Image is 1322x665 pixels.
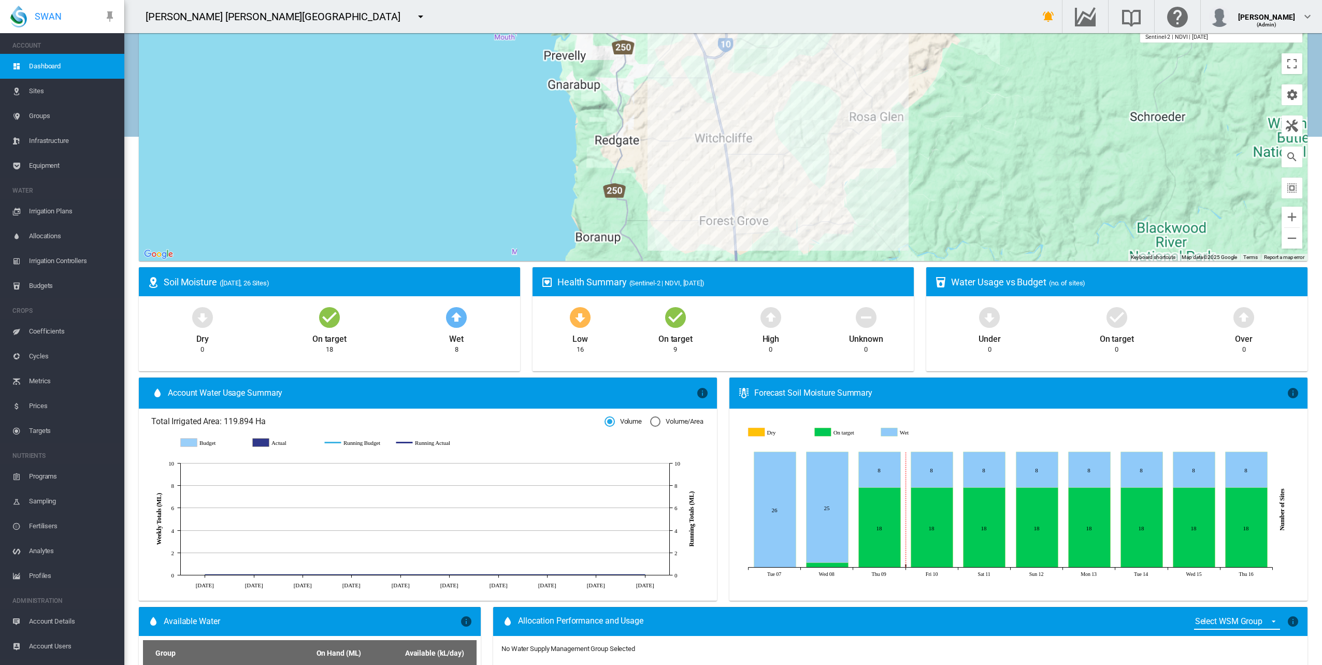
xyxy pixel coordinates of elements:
[1100,329,1134,345] div: On target
[859,488,901,568] g: On target Oct 09, 2025 18
[1301,10,1314,23] md-icon: icon-chevron-down
[587,582,605,588] tspan: [DATE]
[29,344,116,369] span: Cycles
[414,10,427,23] md-icon: icon-menu-down
[1264,254,1304,260] a: Report a map error
[1282,207,1302,227] button: Zoom in
[1282,53,1302,74] button: Toggle fullscreen view
[1038,6,1059,27] button: icon-bell-ring
[29,609,116,634] span: Account Details
[501,644,635,654] div: No Water Supply Management Group Selected
[1282,84,1302,105] button: icon-cog
[196,582,214,588] tspan: [DATE]
[29,514,116,539] span: Fertilisers
[164,276,512,288] div: Soil Moisture
[155,493,163,545] tspan: Weekly Totals (ML)
[496,573,500,577] circle: Running Actual 18 Sept 0
[455,345,458,354] div: 8
[1243,254,1258,260] a: Terms
[674,572,678,579] tspan: 0
[1286,151,1298,163] md-icon: icon-magnify
[577,345,584,354] div: 16
[807,563,849,568] g: On target Oct 08, 2025 1
[449,329,464,345] div: Wet
[300,573,305,577] circle: Running Actual 21 Aug 0
[1173,488,1215,568] g: On target Oct 15, 2025 18
[758,305,783,329] md-icon: icon-arrow-up-bold-circle
[1115,345,1118,354] div: 0
[168,460,174,467] tspan: 10
[29,369,116,394] span: Metrics
[545,573,549,577] circle: Running Actual 25 Sept 0
[819,571,835,577] tspan: Wed 08
[171,572,175,579] tspan: 0
[29,634,116,659] span: Account Users
[252,573,256,577] circle: Running Actual 14 Aug 0
[1145,34,1187,40] span: Sentinel-2 | NDVI
[29,489,116,514] span: Sampling
[396,438,458,447] g: Running Actual
[490,582,508,588] tspan: [DATE]
[518,615,643,628] span: Allocation Performance and Usage
[200,345,204,354] div: 0
[1016,452,1058,488] g: Wet Oct 12, 2025 8
[392,582,410,588] tspan: [DATE]
[29,54,116,79] span: Dashboard
[1121,452,1163,488] g: Wet Oct 14, 2025 8
[754,452,796,568] g: Wet Oct 07, 2025 26
[317,305,342,329] md-icon: icon-checkbox-marked-circle
[1282,178,1302,198] button: icon-select-all
[12,182,116,199] span: WATER
[1194,614,1280,630] md-select: {{'ALLOCATION.SELECT_GROUP' | i18next}}
[696,387,709,399] md-icon: icon-information
[410,6,431,27] button: icon-menu-down
[1278,488,1286,530] tspan: Number of Sites
[444,305,469,329] md-icon: icon-arrow-up-bold-circle
[1165,10,1190,23] md-icon: Click here for help
[29,79,116,104] span: Sites
[196,329,209,345] div: Dry
[673,345,677,354] div: 9
[1016,488,1058,568] g: On target Oct 12, 2025 18
[988,345,991,354] div: 0
[849,329,883,345] div: Unknown
[749,428,808,437] g: Dry
[146,9,410,24] div: [PERSON_NAME] [PERSON_NAME][GEOGRAPHIC_DATA]
[460,615,472,628] md-icon: icon-information
[538,582,556,588] tspan: [DATE]
[325,438,386,447] g: Running Budget
[190,305,215,329] md-icon: icon-arrow-down-bold-circle
[650,417,703,427] md-radio-button: Volume/Area
[1189,34,1208,40] span: | [DATE]
[674,528,678,534] tspan: 4
[1287,615,1299,628] md-icon: icon-information
[253,438,314,447] g: Actual
[1081,571,1097,577] tspan: Mon 13
[29,224,116,249] span: Allocations
[29,319,116,344] span: Coefficients
[1238,8,1295,18] div: [PERSON_NAME]
[29,394,116,418] span: Prices
[1121,488,1163,568] g: On target Oct 14, 2025 18
[674,460,680,467] tspan: 10
[12,37,116,54] span: ACCOUNT
[440,582,458,588] tspan: [DATE]
[1235,329,1253,345] div: Over
[1186,571,1202,577] tspan: Wed 15
[29,104,116,128] span: Groups
[1282,147,1302,167] button: icon-magnify
[29,199,116,224] span: Irrigation Plans
[977,305,1002,329] md-icon: icon-arrow-down-bold-circle
[1226,488,1268,568] g: On target Oct 16, 2025 18
[636,582,654,588] tspan: [DATE]
[398,573,403,577] circle: Running Actual 4 Sept 0
[605,417,642,427] md-radio-button: Volume
[926,571,938,577] tspan: Fri 10
[1231,305,1256,329] md-icon: icon-arrow-up-bold-circle
[815,428,874,437] g: On target
[663,305,688,329] md-icon: icon-checkbox-marked-circle
[1029,571,1044,577] tspan: Sun 12
[763,329,780,345] div: High
[1182,254,1237,260] span: Map data ©2025 Google
[738,387,750,399] md-icon: icon-thermometer-lines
